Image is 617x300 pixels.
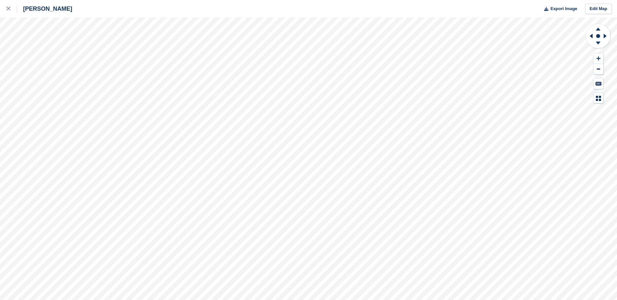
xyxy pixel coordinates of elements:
button: Zoom In [594,53,603,64]
button: Keyboard Shortcuts [594,78,603,89]
button: Map Legend [594,93,603,104]
button: Export Image [540,4,577,14]
span: Export Image [550,6,577,12]
div: [PERSON_NAME] [17,5,72,13]
button: Zoom Out [594,64,603,75]
a: Edit Map [585,4,612,14]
